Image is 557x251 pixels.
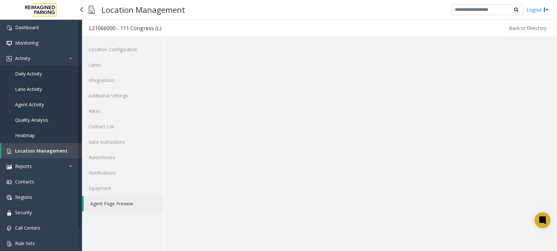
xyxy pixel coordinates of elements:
[7,241,12,246] img: 'icon'
[82,180,164,196] a: Equipment
[89,24,161,32] div: L21066000 - 111 Congress (L)
[1,143,82,158] a: Location Management
[7,226,12,231] img: 'icon'
[15,55,30,61] span: Activity
[82,57,164,73] a: Lanes
[84,196,164,211] a: Agent Page Preview
[15,194,32,200] span: Regions
[7,195,12,200] img: 'icon'
[7,149,12,154] img: 'icon'
[15,101,44,108] span: Agent Activity
[82,134,164,150] a: Gate Instructions
[15,132,35,138] span: Heatmap
[82,165,164,180] a: Notifications
[15,117,48,123] span: Quality Analysis
[82,150,164,165] a: Rules/Issues
[7,179,12,185] img: 'icon'
[82,73,164,88] a: Integrations
[15,163,32,169] span: Reports
[82,103,164,119] a: Rates
[15,86,42,92] span: Lane Activity
[544,6,549,13] img: logout
[7,41,12,46] img: 'icon'
[15,178,34,185] span: Contacts
[7,56,12,61] img: 'icon'
[7,25,12,31] img: 'icon'
[15,40,38,46] span: Monitoring
[505,23,551,33] button: Back to Directory
[98,2,188,18] h3: Location Management
[15,240,35,246] span: Rule Sets
[15,24,39,31] span: Dashboard
[7,210,12,216] img: 'icon'
[82,119,164,134] a: Contact List
[7,164,12,169] img: 'icon'
[15,148,68,154] span: Location Management
[82,42,164,57] a: Location Configuration
[526,6,549,13] a: Logout
[15,225,40,231] span: Call Centers
[15,209,32,216] span: Security
[15,71,42,77] span: Daily Activity
[82,88,164,103] a: Additional Settings
[89,2,95,18] img: pageIcon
